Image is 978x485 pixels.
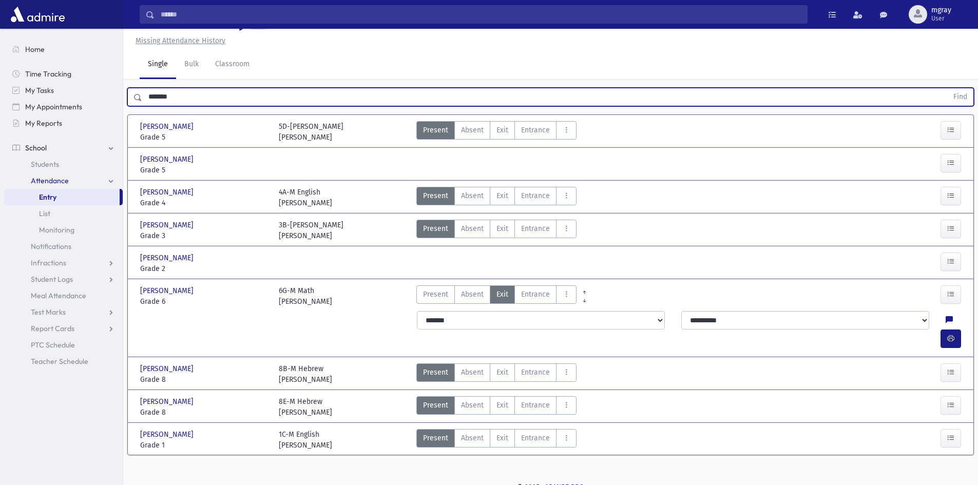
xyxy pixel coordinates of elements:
a: Infractions [4,255,123,271]
span: Absent [461,223,484,234]
span: School [25,143,47,152]
div: AttTypes [416,363,577,385]
span: Grade 8 [140,407,269,418]
span: List [39,209,50,218]
div: 6G-M Math [PERSON_NAME] [279,285,332,307]
span: Notifications [31,242,71,251]
span: [PERSON_NAME] [140,121,196,132]
a: Student Logs [4,271,123,287]
span: Absent [461,125,484,135]
a: My Tasks [4,82,123,99]
a: Time Tracking [4,66,123,82]
span: Student Logs [31,275,73,284]
span: Absent [461,400,484,411]
span: Absent [461,190,484,201]
span: My Appointments [25,102,82,111]
span: Present [423,400,448,411]
a: Test Marks [4,304,123,320]
span: Entrance [521,433,550,443]
div: AttTypes [416,187,577,208]
span: [PERSON_NAME] [140,187,196,198]
span: Grade 4 [140,198,269,208]
span: User [931,14,951,23]
a: School [4,140,123,156]
span: My Reports [25,119,62,128]
a: My Reports [4,115,123,131]
span: Grade 3 [140,230,269,241]
span: mgray [931,6,951,14]
span: Present [423,367,448,378]
span: Exit [496,190,508,201]
span: Exit [496,433,508,443]
span: Meal Attendance [31,291,86,300]
div: AttTypes [416,220,577,241]
div: AttTypes [416,285,577,307]
span: My Tasks [25,86,54,95]
a: PTC Schedule [4,337,123,353]
span: Entrance [521,400,550,411]
span: Absent [461,433,484,443]
span: Home [25,45,45,54]
span: [PERSON_NAME] [140,363,196,374]
span: Monitoring [39,225,74,235]
span: Grade 6 [140,296,269,307]
span: Students [31,160,59,169]
u: Missing Attendance History [136,36,225,45]
a: Entry [4,189,120,205]
span: Exit [496,223,508,234]
span: Entrance [521,190,550,201]
span: Absent [461,367,484,378]
span: [PERSON_NAME] [140,154,196,165]
span: Attendance [31,176,69,185]
span: [PERSON_NAME] [140,396,196,407]
span: Present [423,223,448,234]
span: Entrance [521,125,550,135]
a: Students [4,156,123,172]
button: Find [947,88,973,106]
div: 8B-M Hebrew [PERSON_NAME] [279,363,332,385]
span: Absent [461,289,484,300]
a: Missing Attendance History [131,36,225,45]
div: AttTypes [416,121,577,143]
img: AdmirePro [8,4,67,25]
a: Home [4,41,123,57]
span: Exit [496,125,508,135]
span: Grade 5 [140,165,269,176]
a: Report Cards [4,320,123,337]
span: Present [423,433,448,443]
span: Entrance [521,367,550,378]
span: Grade 1 [140,440,269,451]
div: 5D-[PERSON_NAME] [PERSON_NAME] [279,121,343,143]
span: Present [423,125,448,135]
div: 3B-[PERSON_NAME] [PERSON_NAME] [279,220,343,241]
a: Teacher Schedule [4,353,123,370]
span: Grade 8 [140,374,269,385]
span: [PERSON_NAME] [140,220,196,230]
input: Search [155,5,807,24]
span: Exit [496,289,508,300]
a: My Appointments [4,99,123,115]
a: Classroom [207,50,258,79]
span: Entry [39,192,56,202]
a: Attendance [4,172,123,189]
span: Grade 5 [140,132,269,143]
span: Report Cards [31,324,74,333]
span: Entrance [521,289,550,300]
a: Notifications [4,238,123,255]
div: 1C-M English [PERSON_NAME] [279,429,332,451]
a: List [4,205,123,222]
span: Present [423,289,448,300]
span: [PERSON_NAME] [140,253,196,263]
div: 8E-M Hebrew [PERSON_NAME] [279,396,332,418]
a: Meal Attendance [4,287,123,304]
a: Bulk [176,50,207,79]
div: 4A-M English [PERSON_NAME] [279,187,332,208]
span: Present [423,190,448,201]
a: Single [140,50,176,79]
span: Exit [496,367,508,378]
a: Monitoring [4,222,123,238]
span: Test Marks [31,307,66,317]
span: Grade 2 [140,263,269,274]
div: AttTypes [416,429,577,451]
span: Exit [496,400,508,411]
